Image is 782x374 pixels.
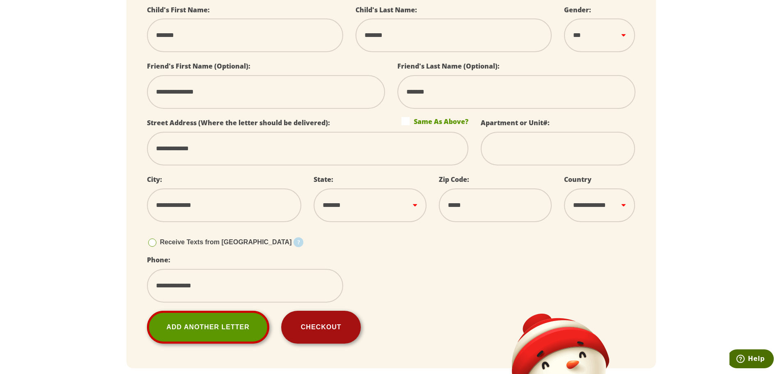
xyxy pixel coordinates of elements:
[147,175,162,184] label: City:
[147,118,330,127] label: Street Address (Where the letter should be delivered):
[281,311,361,344] button: Checkout
[564,5,591,14] label: Gender:
[355,5,417,14] label: Child's Last Name:
[564,175,592,184] label: Country
[439,175,469,184] label: Zip Code:
[160,239,292,246] span: Receive Texts from [GEOGRAPHIC_DATA]
[481,118,550,127] label: Apartment or Unit#:
[147,62,250,71] label: Friend's First Name (Optional):
[147,311,269,344] a: Add Another Letter
[397,62,500,71] label: Friend's Last Name (Optional):
[401,117,468,125] label: Same As Above?
[147,255,170,264] label: Phone:
[147,5,210,14] label: Child's First Name:
[314,175,333,184] label: State:
[729,349,774,370] iframe: Opens a widget where you can find more information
